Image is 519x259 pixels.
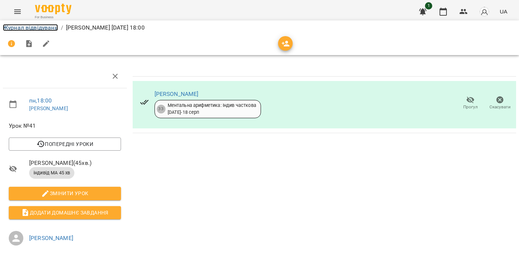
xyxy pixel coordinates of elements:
div: 33 [157,105,165,113]
a: пн , 18:00 [29,97,52,104]
a: [PERSON_NAME] [29,105,68,111]
button: Змінити урок [9,187,121,200]
button: Прогул [456,93,485,113]
span: 1 [425,2,432,9]
span: UA [500,8,507,15]
button: Menu [9,3,26,20]
span: індивід МА 45 хв [29,170,74,176]
img: Voopty Logo [35,4,71,14]
span: For Business [35,15,71,20]
div: Ментальна арифметика: Індив часткова [DATE] - 18 серп [168,102,256,116]
button: UA [497,5,510,18]
button: Скасувати [485,93,515,113]
img: avatar_s.png [479,7,489,17]
p: [PERSON_NAME] [DATE] 18:00 [66,23,145,32]
a: Журнал відвідувань [3,24,58,31]
a: [PERSON_NAME] [155,90,199,97]
li: / [61,23,63,32]
span: Прогул [463,104,478,110]
span: Попередні уроки [15,140,115,148]
span: Додати домашнє завдання [15,208,115,217]
span: Скасувати [489,104,511,110]
nav: breadcrumb [3,23,516,32]
span: [PERSON_NAME] ( 45 хв. ) [29,159,121,167]
span: Урок №41 [9,121,121,130]
a: [PERSON_NAME] [29,235,73,241]
span: Змінити урок [15,189,115,198]
button: Додати домашнє завдання [9,206,121,219]
button: Попередні уроки [9,138,121,151]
